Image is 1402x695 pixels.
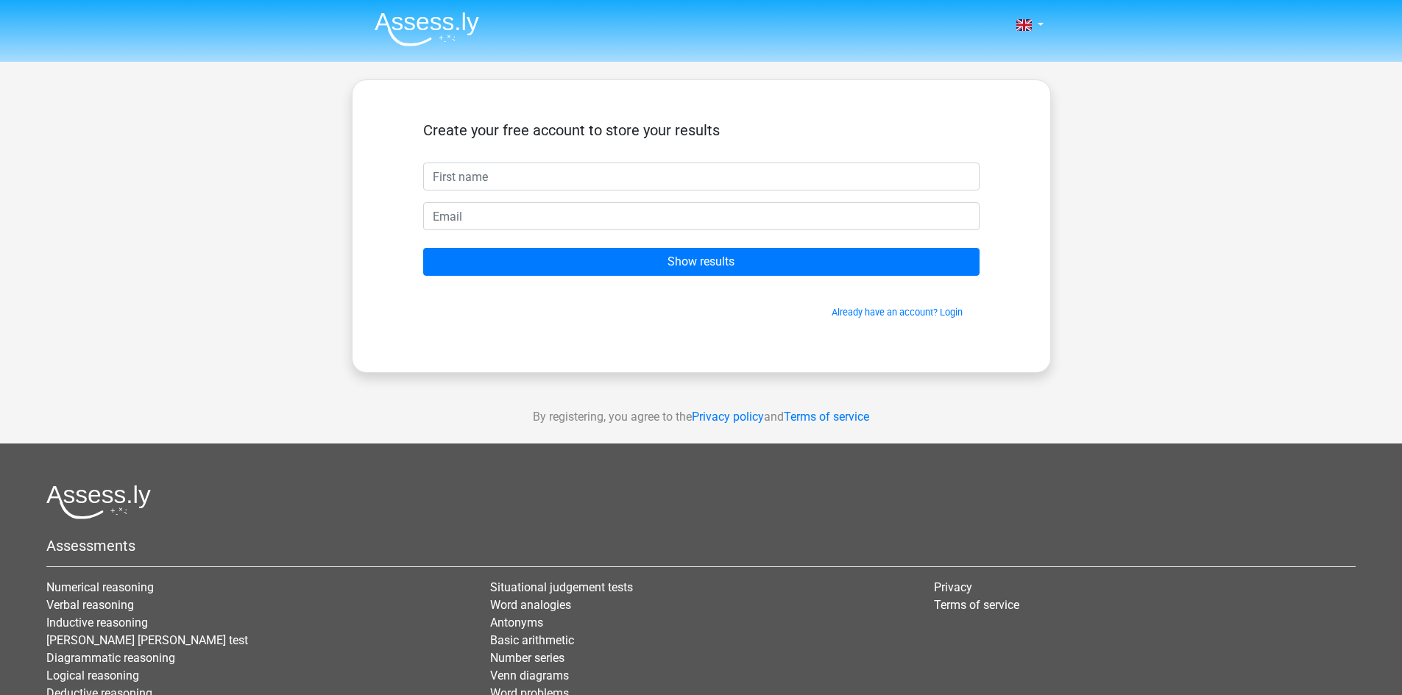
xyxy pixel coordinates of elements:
a: Basic arithmetic [490,633,574,647]
a: Privacy [934,580,972,594]
a: Venn diagrams [490,669,569,682]
a: Privacy policy [692,410,764,424]
a: Situational judgement tests [490,580,633,594]
input: First name [423,163,980,190]
a: Terms of service [934,598,1019,612]
a: Numerical reasoning [46,580,154,594]
img: Assessly logo [46,485,151,519]
input: Email [423,202,980,230]
a: Inductive reasoning [46,616,148,630]
a: [PERSON_NAME] [PERSON_NAME] test [46,633,248,647]
a: Verbal reasoning [46,598,134,612]
a: Word analogies [490,598,571,612]
input: Show results [423,248,980,276]
a: Number series [490,651,564,665]
a: Logical reasoning [46,669,139,682]
h5: Create your free account to store your results [423,121,980,139]
img: Assessly [375,12,479,46]
a: Antonyms [490,616,543,630]
a: Terms of service [784,410,869,424]
a: Diagrammatic reasoning [46,651,175,665]
a: Already have an account? Login [832,307,963,318]
h5: Assessments [46,537,1356,555]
